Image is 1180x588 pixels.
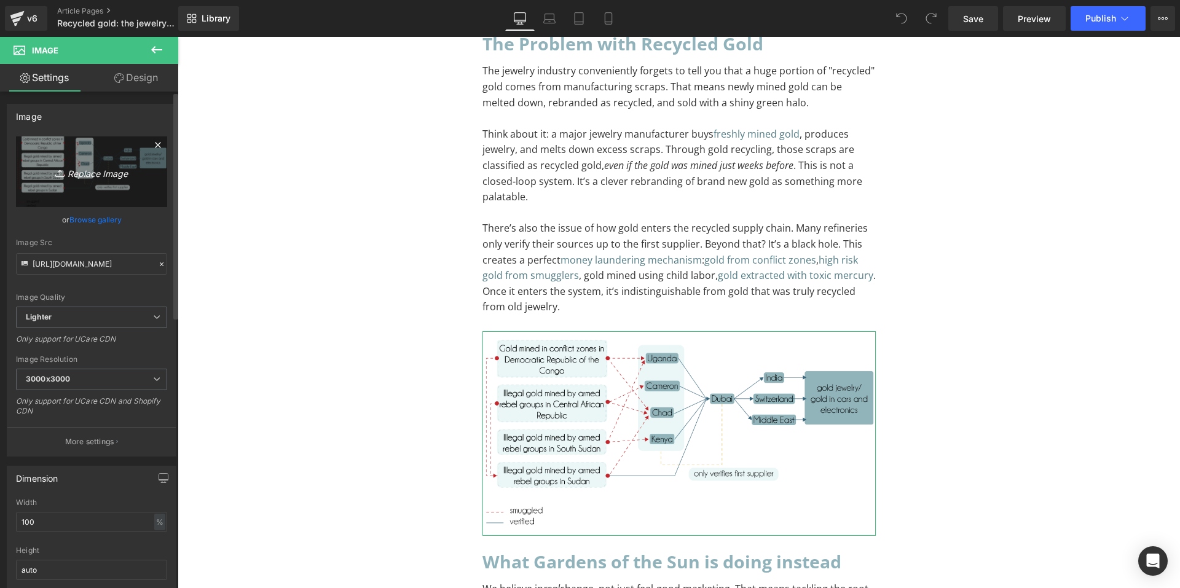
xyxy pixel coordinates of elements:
[305,510,698,539] div: To enrich screen reader interactions, please activate Accessibility in Grammarly extension settings
[1018,12,1051,25] span: Preview
[26,312,52,321] b: Lighter
[57,6,199,16] a: Article Pages
[305,544,698,576] div: To enrich screen reader interactions, please activate Accessibility in Grammarly extension settings
[540,232,696,245] a: gold extracted with toxic mercury
[92,64,181,92] a: Design
[16,498,167,507] div: Width
[305,26,698,294] div: To enrich screen reader interactions, please activate Accessibility in Grammarly extension settings
[1138,546,1168,576] div: Open Intercom Messenger
[16,560,167,580] input: auto
[305,26,698,74] p: The jewelry industry conveniently forgets to tell you that a huge portion of "recycled" gold come...
[5,6,47,31] a: v6
[202,13,230,24] span: Library
[427,122,616,135] i: even if the gold was mined just weeks before
[16,334,167,352] div: Only support for UCare CDN
[178,37,1180,588] iframe: To enrich screen reader interactions, please activate Accessibility in Grammarly extension settings
[57,18,175,28] span: Recycled gold: the jewelry industry’s favorite greenwashing trick
[1003,6,1066,31] a: Preview
[305,216,680,246] a: high risk gold from smugglers
[889,6,914,31] button: Undo
[536,90,622,104] a: freshly mined gold
[16,512,167,532] input: auto
[505,6,535,31] a: Desktop
[527,216,639,230] a: gold from conflict zones
[564,6,594,31] a: Tablet
[65,436,114,447] p: More settings
[32,45,58,55] span: Image
[305,544,698,576] p: We believe in change, not just feel-good marketing. That means tackling the root of the problem, ...
[16,253,167,275] input: Link
[1085,14,1116,23] span: Publish
[7,427,176,456] button: More settings
[16,293,167,302] div: Image Quality
[1071,6,1146,31] button: Publish
[16,238,167,247] div: Image Src
[16,466,58,484] div: Dimension
[305,184,698,278] p: There’s also the issue of how gold enters the recycled supply chain. Many refineries only verify ...
[919,6,943,31] button: Redo
[16,355,167,364] div: Image Resolution
[25,10,40,26] div: v6
[305,510,698,539] h2: What Gardens of the Sun is doing instead
[16,104,42,122] div: Image
[42,164,141,179] i: Replace Image
[69,209,122,230] a: Browse gallery
[178,6,239,31] a: New Library
[366,545,382,559] i: real
[963,12,983,25] span: Save
[383,216,524,230] a: money laundering mechanism
[535,6,564,31] a: Laptop
[154,514,165,530] div: %
[1150,6,1175,31] button: More
[26,374,70,383] b: 3000x3000
[305,90,698,168] p: Think about it: a major jewelry manufacturer buys , produces jewelry, and melts down excess scrap...
[594,6,623,31] a: Mobile
[16,546,167,555] div: Height
[16,396,167,424] div: Only support for UCare CDN and Shopify CDN
[16,213,167,226] div: or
